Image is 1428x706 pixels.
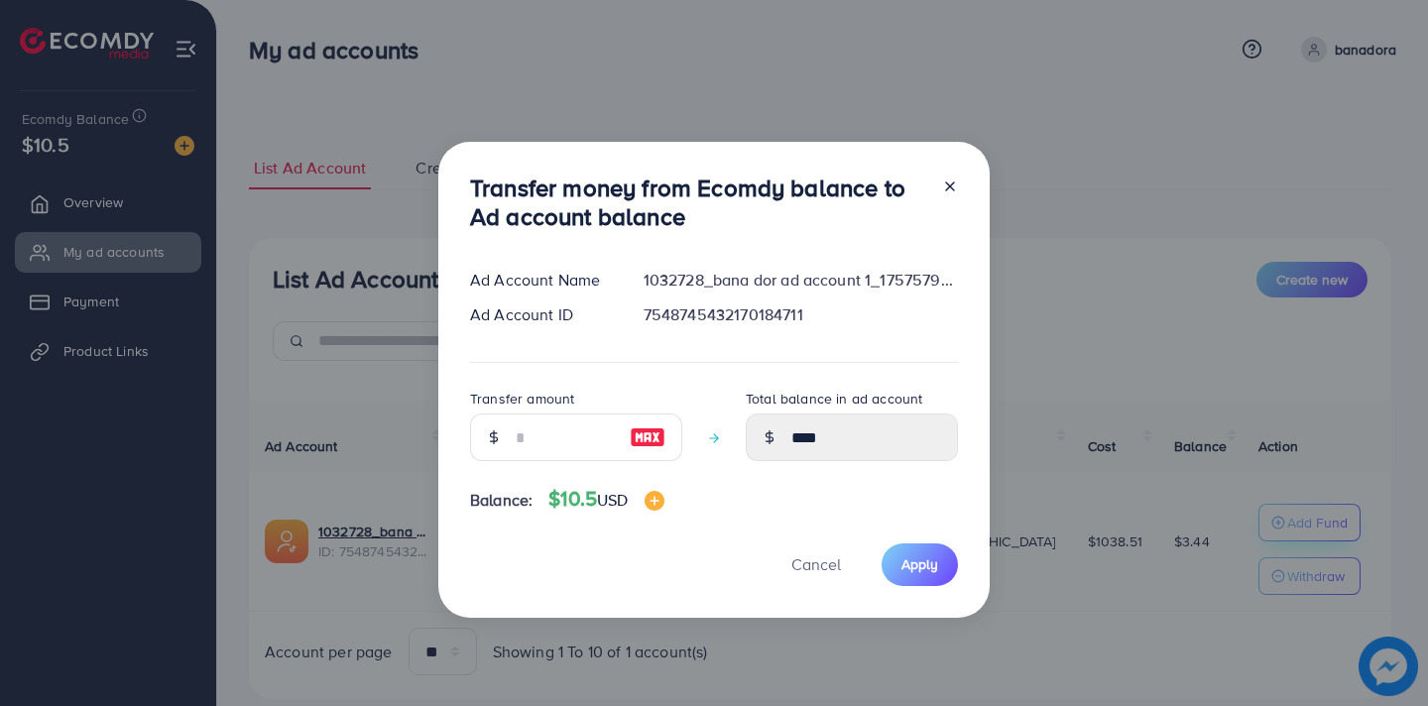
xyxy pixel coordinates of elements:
span: Apply [901,554,938,574]
div: 1032728_bana dor ad account 1_1757579407255 [628,269,974,292]
span: USD [597,489,628,511]
h4: $10.5 [548,487,663,512]
span: Balance: [470,489,533,512]
h3: Transfer money from Ecomdy balance to Ad account balance [470,174,926,231]
button: Cancel [767,543,866,586]
label: Transfer amount [470,389,574,409]
span: Cancel [791,553,841,575]
label: Total balance in ad account [746,389,922,409]
img: image [630,425,665,449]
img: image [645,491,664,511]
button: Apply [882,543,958,586]
div: 7548745432170184711 [628,303,974,326]
div: Ad Account Name [454,269,628,292]
div: Ad Account ID [454,303,628,326]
